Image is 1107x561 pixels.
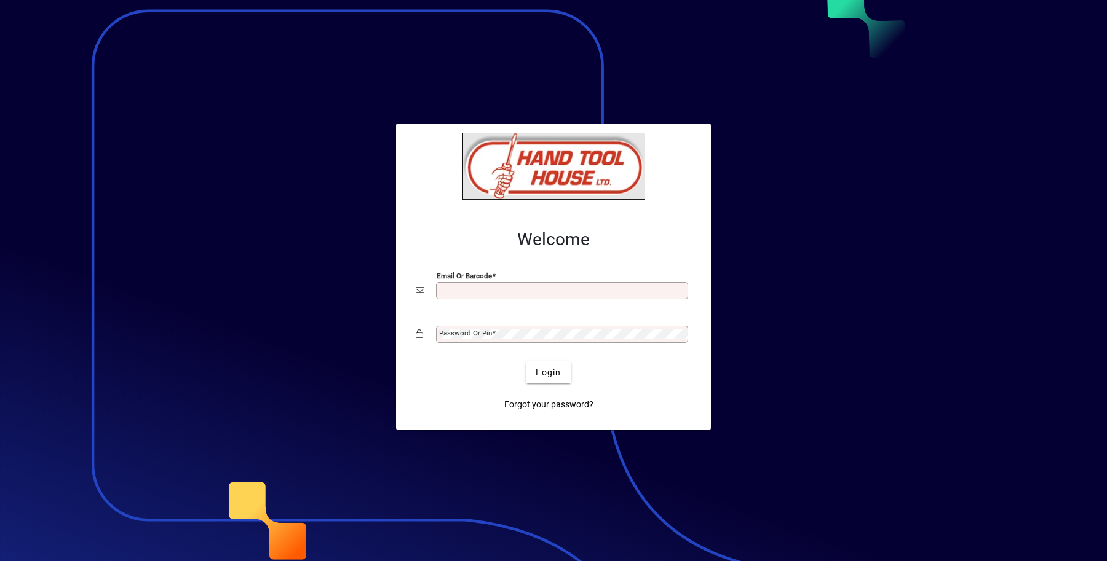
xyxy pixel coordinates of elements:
span: Forgot your password? [504,398,593,411]
button: Login [526,361,571,383]
mat-label: Email or Barcode [437,272,492,280]
a: Forgot your password? [499,393,598,415]
mat-label: Password or Pin [439,329,492,337]
h2: Welcome [416,229,691,250]
span: Login [536,366,561,379]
